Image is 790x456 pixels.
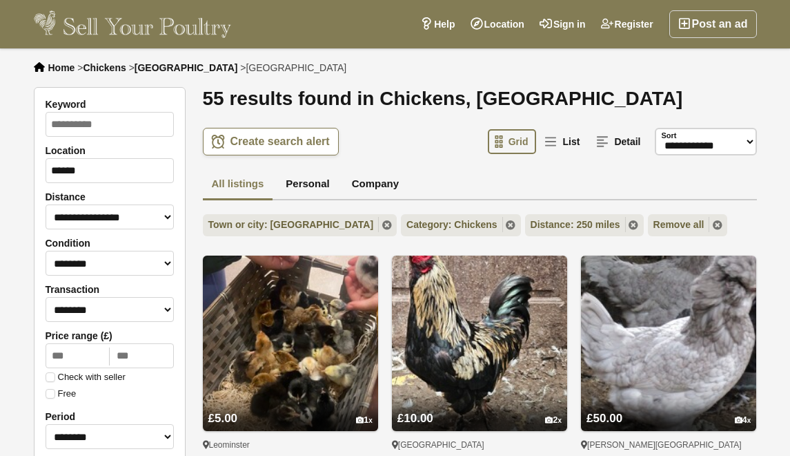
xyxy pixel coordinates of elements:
label: Transaction [46,284,174,295]
label: Period [46,411,174,422]
div: 1 [356,415,373,426]
a: £5.00 1 [203,386,378,431]
div: Leominster [203,439,378,450]
div: [GEOGRAPHIC_DATA] [392,439,567,450]
span: £10.00 [397,412,433,425]
a: Remove all [648,214,728,236]
span: Create search alert [230,135,330,149]
a: Grid [488,129,537,154]
a: £50.00 4 [581,386,756,431]
li: > [240,62,346,73]
img: Sell Your Poultry [34,10,232,38]
label: Location [46,145,174,156]
a: Help [413,10,462,38]
a: £10.00 2 [392,386,567,431]
a: Create search alert [203,128,339,155]
label: Distance [46,191,174,202]
a: Company [343,169,408,201]
a: Category: Chickens [401,214,520,236]
a: Detail [589,129,649,154]
div: [PERSON_NAME][GEOGRAPHIC_DATA] [581,439,756,450]
label: Keyword [46,99,174,110]
div: 4 [735,415,751,426]
img: Rooster auracana bantam mixed breed [392,256,567,431]
label: Free [46,389,77,399]
a: Register [593,10,661,38]
span: Detail [614,136,640,147]
div: 2 [545,415,562,426]
a: Post an ad [669,10,757,38]
a: Personal [277,169,338,201]
span: [GEOGRAPHIC_DATA] [246,62,346,73]
label: Check with seller [46,372,126,382]
a: Distance: 250 miles [525,214,644,236]
a: Home [48,62,75,73]
span: £5.00 [208,412,238,425]
label: Condition [46,238,174,249]
h1: 55 results found in Chickens, [GEOGRAPHIC_DATA] [203,87,757,111]
a: Location [463,10,532,38]
span: List [562,136,580,147]
img: Blue Araucana pullets .(2 ) Hatched May 2025. [581,256,756,431]
a: [GEOGRAPHIC_DATA] [135,62,238,73]
label: Price range (£) [46,330,174,341]
span: £50.00 [586,412,622,425]
a: Chickens [83,62,126,73]
li: > [129,62,238,73]
li: > [77,62,126,73]
img: Chicks one week old [203,256,378,431]
label: Sort [662,130,677,142]
span: Grid [508,136,529,147]
a: List [537,129,588,154]
a: Town or city: [GEOGRAPHIC_DATA] [203,214,397,236]
a: Sign in [532,10,593,38]
a: All listings [203,169,273,201]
